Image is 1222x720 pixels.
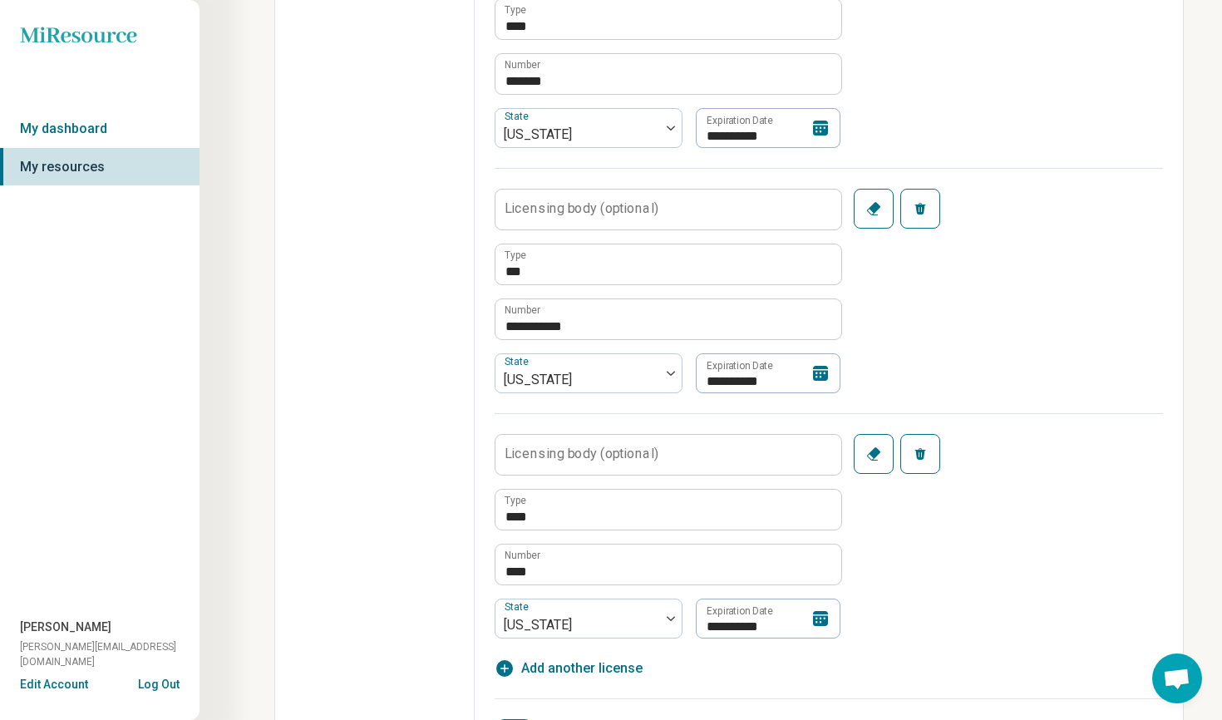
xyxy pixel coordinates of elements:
input: credential.licenses.2.name [495,244,841,284]
label: State [505,357,532,368]
a: Open chat [1152,653,1202,703]
label: Type [505,250,526,260]
label: Number [505,550,540,560]
label: State [505,602,532,614]
span: [PERSON_NAME] [20,619,111,636]
label: State [505,111,532,123]
span: [PERSON_NAME][EMAIL_ADDRESS][DOMAIN_NAME] [20,639,200,669]
input: credential.licenses.3.name [495,490,841,530]
button: Edit Account [20,676,88,693]
label: Type [505,5,526,15]
label: Number [505,60,540,70]
label: Type [505,496,526,505]
span: Add another license [521,658,643,678]
label: Number [505,305,540,315]
button: Add another license [495,658,643,678]
label: Licensing body (optional) [505,202,658,215]
button: Log Out [138,676,180,689]
label: Licensing body (optional) [505,447,658,461]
